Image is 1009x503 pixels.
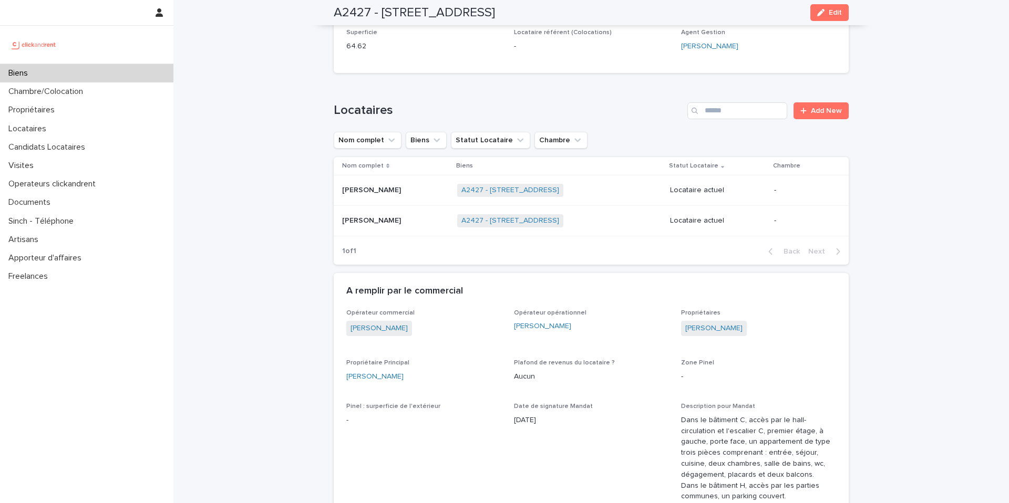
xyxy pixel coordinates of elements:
button: Chambre [534,132,588,149]
a: [PERSON_NAME] [346,371,404,382]
span: Agent Gestion [681,29,725,36]
button: Biens [406,132,447,149]
p: - [681,371,836,382]
a: [PERSON_NAME] [681,41,738,52]
p: Freelances [4,271,56,281]
button: Nom complet [334,132,401,149]
h1: Locataires [334,103,683,118]
p: Chambre/Colocation [4,87,91,97]
p: [PERSON_NAME] [342,214,403,225]
span: Superficie [346,29,377,36]
span: Description pour Mandat [681,403,755,410]
img: UCB0brd3T0yccxBKYDjQ [8,34,59,55]
p: Biens [456,160,473,172]
p: - [346,415,501,426]
p: Statut Locataire [669,160,718,172]
button: Next [804,247,849,256]
span: Opérateur opérationnel [514,310,586,316]
span: Edit [829,9,842,16]
p: Candidats Locataires [4,142,94,152]
span: Plafond de revenus du locataire ? [514,360,615,366]
p: Visites [4,161,42,171]
p: - [514,41,669,52]
button: Back [760,247,804,256]
p: [PERSON_NAME] [342,184,403,195]
button: Statut Locataire [451,132,530,149]
p: Operateurs clickandrent [4,179,104,189]
p: Chambre [773,160,800,172]
p: Locataire actuel [670,186,766,195]
h2: A remplir par le commercial [346,286,463,297]
p: Locataires [4,124,55,134]
p: Nom complet [342,160,384,172]
a: [PERSON_NAME] [351,323,408,334]
span: Back [777,248,800,255]
span: Propriétaire Principal [346,360,409,366]
span: Locataire référent (Colocations) [514,29,612,36]
tr: [PERSON_NAME][PERSON_NAME] A2427 - [STREET_ADDRESS] Locataire actuel- [334,175,849,205]
p: Aucun [514,371,669,382]
p: Biens [4,68,36,78]
tr: [PERSON_NAME][PERSON_NAME] A2427 - [STREET_ADDRESS] Locataire actuel- [334,205,849,236]
p: [DATE] [514,415,669,426]
span: Opérateur commercial [346,310,415,316]
span: Date de signature Mandat [514,403,593,410]
span: Pinel : surperficie de l'extérieur [346,403,440,410]
p: Documents [4,197,59,207]
button: Edit [810,4,849,21]
span: Add New [811,107,842,114]
a: [PERSON_NAME] [514,321,571,332]
p: Propriétaires [4,105,63,115]
h2: A2427 - [STREET_ADDRESS] [334,5,495,20]
p: - [774,186,832,195]
span: Propriétaires [681,310,720,316]
p: - [774,216,832,225]
a: A2427 - [STREET_ADDRESS] [461,186,559,195]
input: Search [687,102,787,119]
a: Add New [794,102,849,119]
span: Next [808,248,831,255]
a: [PERSON_NAME] [685,323,743,334]
p: Artisans [4,235,47,245]
span: Zone Pinel [681,360,714,366]
p: 1 of 1 [334,238,365,264]
p: Apporteur d'affaires [4,253,90,263]
p: Locataire actuel [670,216,766,225]
p: Sinch - Téléphone [4,216,82,226]
p: 64.62 [346,41,501,52]
a: A2427 - [STREET_ADDRESS] [461,216,559,225]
